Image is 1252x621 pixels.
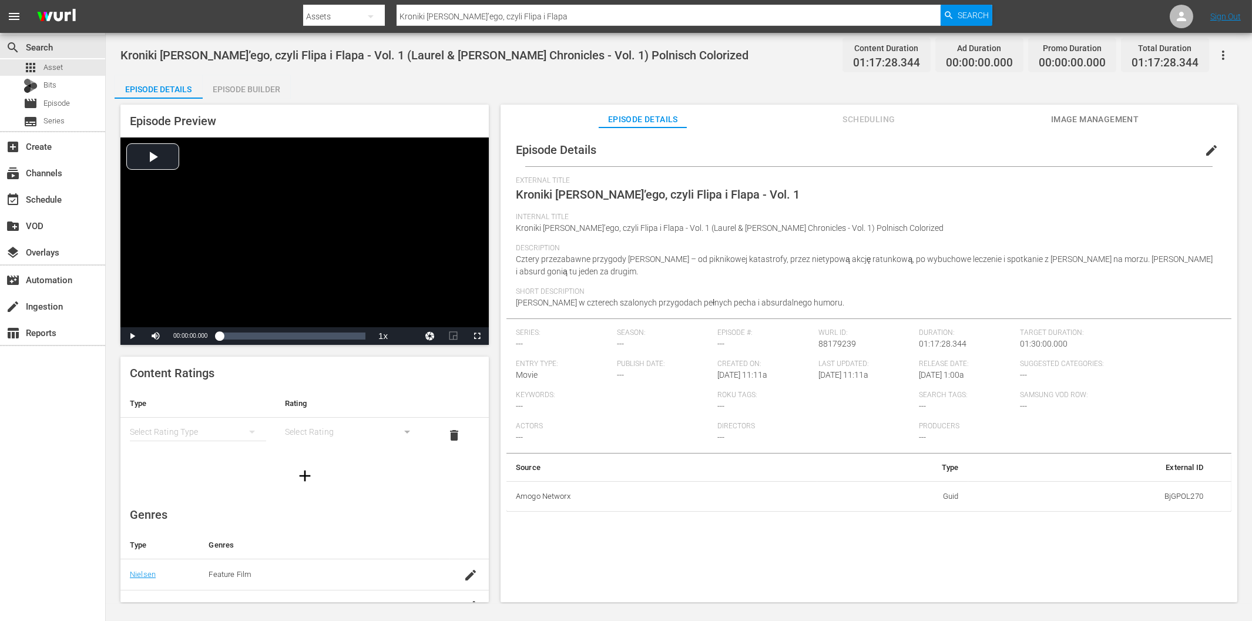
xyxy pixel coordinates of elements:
[717,401,724,411] span: ---
[1051,112,1139,127] span: Image Management
[120,48,748,62] span: Kroniki [PERSON_NAME]’ego, czyli Flipa i Flapa - Vol. 1 (Laurel & [PERSON_NAME] Chronicles - Vol....
[144,327,167,345] button: Mute
[130,366,214,380] span: Content Ratings
[1210,12,1241,21] a: Sign Out
[219,333,365,340] div: Progress Bar
[1020,401,1027,411] span: ---
[516,370,538,380] span: Movie
[6,166,20,180] span: Channels
[6,193,20,207] span: Schedule
[818,370,868,380] span: [DATE] 11:11a
[516,391,711,400] span: Keywords:
[120,137,489,345] div: Video Player
[6,246,20,260] span: Overlays
[440,421,468,449] button: delete
[203,75,291,103] div: Episode Builder
[1020,360,1216,369] span: Suggested Categories:
[6,326,20,340] span: Reports
[919,432,927,442] span: ---
[130,508,167,522] span: Genres
[817,454,968,482] th: Type
[617,339,624,348] span: ---
[371,327,395,345] button: Playback Rate
[276,390,431,418] th: Rating
[516,254,1213,276] span: Cztery przezabawne przygody [PERSON_NAME] – od piknikowej katastrofy, przez nietypową akcję ratun...
[442,327,465,345] button: Picture-in-Picture
[717,360,813,369] span: Created On:
[617,360,712,369] span: Publish Date:
[115,75,203,103] div: Episode Details
[115,75,203,99] button: Episode Details
[617,328,712,338] span: Season:
[941,5,992,26] button: Search
[1132,56,1199,70] span: 01:17:28.344
[447,428,461,442] span: delete
[43,79,56,91] span: Bits
[919,391,1015,400] span: Search Tags:
[958,5,989,26] span: Search
[818,360,914,369] span: Last Updated:
[516,187,800,202] span: Kroniki [PERSON_NAME]’ego, czyli Flipa i Flapa - Vol. 1
[24,61,38,75] span: Asset
[717,370,767,380] span: [DATE] 11:11a
[120,390,276,418] th: Type
[43,115,65,127] span: Series
[853,56,920,70] span: 01:17:28.344
[617,370,624,380] span: ---
[516,287,1216,297] span: Short Description
[946,40,1013,56] div: Ad Duration
[199,531,450,559] th: Genres
[43,98,70,109] span: Episode
[6,41,20,55] span: Search
[6,300,20,314] span: Ingestion
[818,339,856,348] span: 88179239
[130,601,147,610] a: Roku
[506,454,1231,512] table: simple table
[717,328,813,338] span: Episode #:
[968,454,1213,482] th: External ID
[717,339,724,348] span: ---
[130,570,156,579] a: Nielsen
[1020,391,1115,400] span: Samsung VOD Row:
[1204,143,1219,157] span: edit
[599,112,687,127] span: Episode Details
[203,75,291,99] button: Episode Builder
[516,339,523,348] span: ---
[516,244,1216,253] span: Description
[817,481,968,512] td: Guid
[120,327,144,345] button: Play
[43,62,63,73] span: Asset
[825,112,913,127] span: Scheduling
[1020,339,1068,348] span: 01:30:00.000
[516,432,523,442] span: ---
[717,391,913,400] span: Roku Tags:
[7,9,21,24] span: menu
[919,360,1015,369] span: Release Date:
[516,401,523,411] span: ---
[919,328,1015,338] span: Duration:
[506,481,817,512] th: Amogo Networx
[946,56,1013,70] span: 00:00:00.000
[516,176,1216,186] span: External Title
[818,328,914,338] span: Wurl ID:
[1197,136,1226,165] button: edit
[6,140,20,154] span: Create
[516,360,611,369] span: Entry Type:
[919,422,1115,431] span: Producers
[6,219,20,233] span: VOD
[120,390,489,454] table: simple table
[1020,370,1027,380] span: ---
[28,3,85,31] img: ans4CAIJ8jUAAAAAAAAAAAAAAAAAAAAAAAAgQb4GAAAAAAAAAAAAAAAAAAAAAAAAJMjXAAAAAAAAAAAAAAAAAAAAAAAAgAT5G...
[516,143,596,157] span: Episode Details
[919,401,927,411] span: ---
[516,223,944,233] span: Kroniki [PERSON_NAME]’ego, czyli Flipa i Flapa - Vol. 1 (Laurel & [PERSON_NAME] Chronicles - Vol....
[418,327,442,345] button: Jump To Time
[853,40,920,56] div: Content Duration
[6,273,20,287] span: Automation
[130,114,216,128] span: Episode Preview
[968,481,1213,512] td: BjGPOL270
[465,327,489,345] button: Fullscreen
[516,298,844,307] span: [PERSON_NAME] w czterech szalonych przygodach pełnych pecha i absurdalnego humoru.
[717,432,724,442] span: ---
[1039,40,1106,56] div: Promo Duration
